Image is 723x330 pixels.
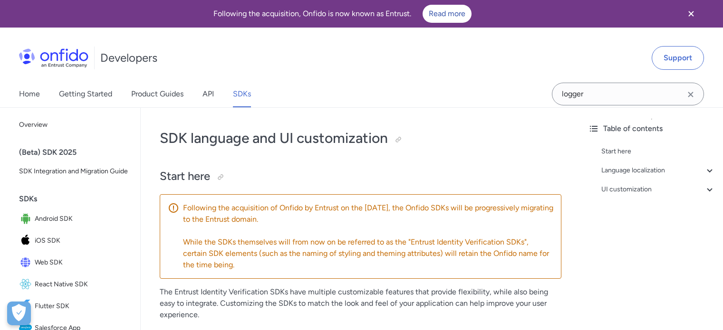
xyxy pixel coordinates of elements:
[15,274,133,295] a: IconReact Native SDKReact Native SDK
[19,166,129,177] span: SDK Integration and Migration Guide
[35,300,129,313] span: Flutter SDK
[674,2,709,26] button: Close banner
[131,81,183,107] a: Product Guides
[601,184,715,195] a: UI customization
[15,208,133,229] a: IconAndroid SDKAndroid SDK
[7,302,31,325] div: Cookie Preferences
[15,162,133,181] a: SDK Integration and Migration Guide
[19,81,40,107] a: Home
[59,81,112,107] a: Getting Started
[35,256,129,269] span: Web SDK
[685,8,697,19] svg: Close banner
[35,234,129,247] span: iOS SDK
[588,123,715,134] div: Table of contents
[183,236,553,271] p: While the SDKs themselves will from now on be referred to as the "Entrust Identity Verification S...
[202,81,214,107] a: API
[423,5,472,23] a: Read more
[15,252,133,273] a: IconWeb SDKWeb SDK
[19,119,129,131] span: Overview
[552,83,704,105] input: Onfido search input field
[601,146,715,157] a: Start here
[100,50,157,66] h1: Developers
[15,296,133,317] a: IconFlutter SDKFlutter SDK
[7,302,31,325] button: Open Preferences
[233,81,251,107] a: SDKs
[11,5,674,23] div: Following the acquisition, Onfido is now known as Entrust.
[35,212,129,226] span: Android SDK
[15,115,133,134] a: Overview
[160,286,561,321] p: The Entrust Identity Verification SDKs have multiple customizable features that provide flexibili...
[601,165,715,176] a: Language localization
[19,189,136,208] div: SDKs
[19,300,35,313] img: IconFlutter SDK
[652,46,704,70] a: Support
[19,256,35,269] img: IconWeb SDK
[183,202,553,225] p: Following the acquisition of Onfido by Entrust on the [DATE], the Onfido SDKs will be progressive...
[35,278,129,291] span: React Native SDK
[19,48,88,67] img: Onfido Logo
[19,212,35,226] img: IconAndroid SDK
[685,89,696,100] svg: Clear search field button
[19,143,136,162] div: (Beta) SDK 2025
[160,129,561,148] h1: SDK language and UI customization
[15,230,133,251] a: IconiOS SDKiOS SDK
[19,278,35,291] img: IconReact Native SDK
[19,234,35,247] img: IconiOS SDK
[160,169,561,185] h2: Start here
